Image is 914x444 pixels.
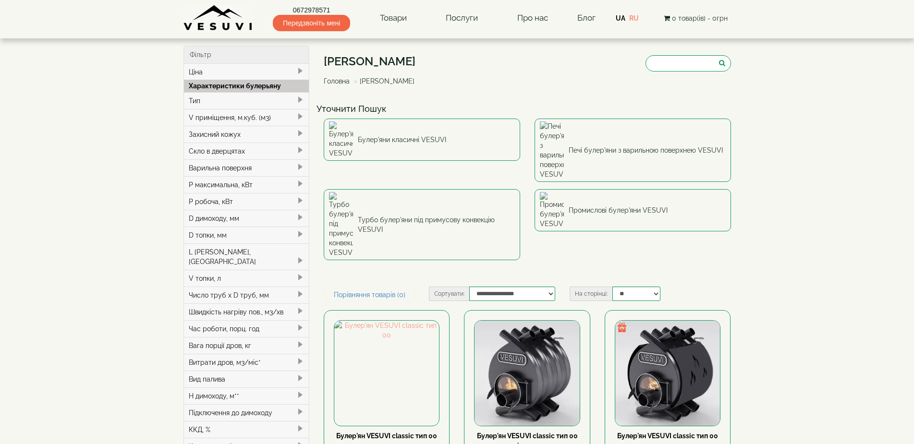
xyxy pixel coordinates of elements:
div: Тип [184,92,309,109]
div: P максимальна, кВт [184,176,309,193]
a: Булер'ян VESUVI classic тип 00 [336,432,437,440]
a: Булер'яни класичні VESUVI Булер'яни класичні VESUVI [324,119,520,161]
img: gift [617,323,627,332]
a: 0672978571 [273,5,350,15]
li: [PERSON_NAME] [352,76,414,86]
div: Витрати дров, м3/міс* [184,354,309,371]
img: Турбо булер'яни під примусову конвекцію VESUVI [329,192,353,257]
img: Булер'яни класичні VESUVI [329,121,353,158]
div: ККД, % [184,421,309,438]
a: Про нас [508,7,558,29]
img: Печі булер'яни з варильною поверхнею VESUVI [540,121,564,179]
div: H димоходу, м** [184,387,309,404]
div: Вид палива [184,371,309,387]
a: Турбо булер'яни під примусову конвекцію VESUVI Турбо булер'яни під примусову конвекцію VESUVI [324,189,520,260]
a: Печі булер'яни з варильною поверхнею VESUVI Печі булер'яни з варильною поверхнею VESUVI [535,119,731,182]
span: 0 товар(ів) - 0грн [672,14,728,22]
label: На сторінці: [570,287,612,301]
div: Час роботи, порц. год [184,320,309,337]
button: 0 товар(ів) - 0грн [661,13,731,24]
h4: Уточнити Пошук [317,104,738,114]
label: Сортувати: [429,287,469,301]
div: V топки, л [184,270,309,287]
div: Характеристики булерьяну [184,80,309,92]
img: Булер'ян VESUVI classic тип 00 скло + кожух [615,321,720,425]
div: Ціна [184,64,309,80]
h1: [PERSON_NAME] [324,55,422,68]
div: L [PERSON_NAME], [GEOGRAPHIC_DATA] [184,243,309,270]
a: RU [629,14,639,22]
div: D димоходу, мм [184,210,309,227]
div: P робоча, кВт [184,193,309,210]
img: Булер'ян VESUVI classic тип 00 [334,321,439,425]
a: Товари [370,7,416,29]
a: Послуги [436,7,487,29]
a: Головна [324,77,350,85]
div: Захисний кожух [184,126,309,143]
span: Передзвоніть мені [273,15,350,31]
div: Вага порції дров, кг [184,337,309,354]
div: Підключення до димоходу [184,404,309,421]
div: Швидкість нагріву пов., м3/хв [184,303,309,320]
img: Завод VESUVI [183,5,253,31]
a: Порівняння товарів (0) [324,287,415,303]
div: Скло в дверцятах [184,143,309,159]
a: Блог [577,13,596,23]
a: UA [616,14,625,22]
div: V приміщення, м.куб. (м3) [184,109,309,126]
div: Варильна поверхня [184,159,309,176]
img: Промислові булер'яни VESUVI [540,192,564,228]
div: D топки, мм [184,227,309,243]
div: Фільтр [184,46,309,64]
img: Булер'ян VESUVI classic тип 00 зі склом [475,321,579,425]
a: Промислові булер'яни VESUVI Промислові булер'яни VESUVI [535,189,731,231]
div: Число труб x D труб, мм [184,287,309,303]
